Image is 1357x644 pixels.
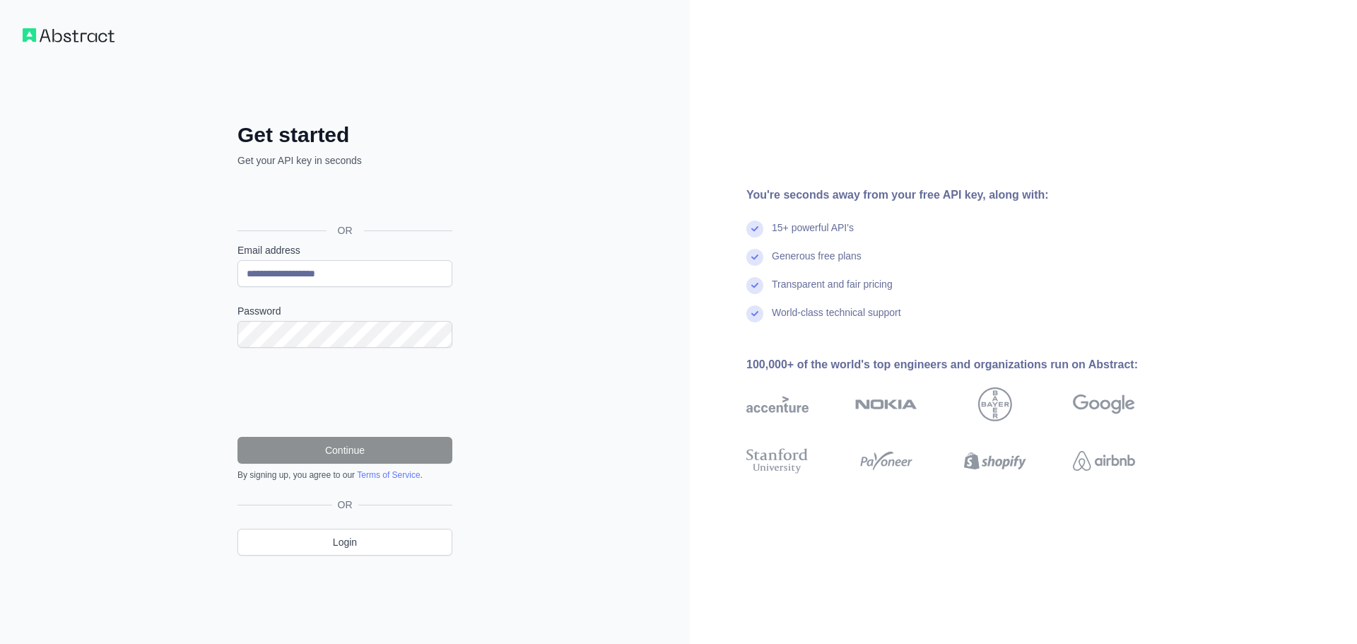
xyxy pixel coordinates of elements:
div: Generous free plans [772,249,862,277]
div: World-class technical support [772,305,901,334]
label: Email address [237,243,452,257]
a: Terms of Service [357,470,420,480]
a: Login [237,529,452,556]
div: By signing up, you agree to our . [237,469,452,481]
img: check mark [746,249,763,266]
p: Get your API key in seconds [237,153,452,168]
img: check mark [746,277,763,294]
span: OR [332,498,358,512]
img: nokia [855,387,917,421]
img: check mark [746,305,763,322]
img: payoneer [855,445,917,476]
img: Workflow [23,28,114,42]
img: bayer [978,387,1012,421]
img: check mark [746,221,763,238]
div: Transparent and fair pricing [772,277,893,305]
span: OR [327,223,364,238]
div: 100,000+ of the world's top engineers and organizations run on Abstract: [746,356,1180,373]
img: google [1073,387,1135,421]
button: Continue [237,437,452,464]
iframe: Sign in with Google Button [230,183,457,214]
iframe: reCAPTCHA [237,365,452,420]
img: accenture [746,387,809,421]
img: airbnb [1073,445,1135,476]
label: Password [237,304,452,318]
img: shopify [964,445,1026,476]
div: You're seconds away from your free API key, along with: [746,187,1180,204]
div: 15+ powerful API's [772,221,854,249]
img: stanford university [746,445,809,476]
h2: Get started [237,122,452,148]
